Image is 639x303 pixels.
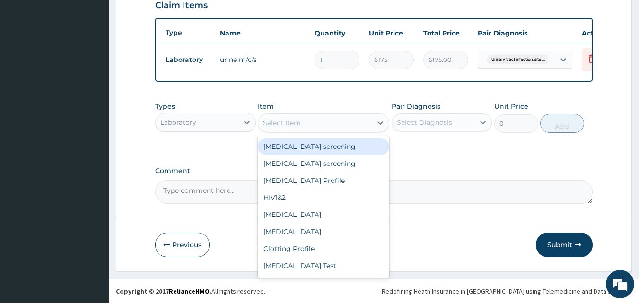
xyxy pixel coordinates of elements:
div: HIV1&2 [258,189,389,206]
div: Clotting Profile [258,240,389,257]
div: Chat with us now [49,53,159,65]
label: Unit Price [494,102,528,111]
div: Select Item [263,118,301,128]
div: Blood pregnancy Test [258,274,389,291]
strong: Copyright © 2017 . [116,287,211,295]
div: Minimize live chat window [155,5,178,27]
span: We're online! [55,91,131,187]
textarea: Type your message and hit 'Enter' [5,202,180,235]
button: Previous [155,233,210,257]
div: [MEDICAL_DATA] [258,206,389,223]
div: Select Diagnosis [397,118,452,127]
label: Item [258,102,274,111]
div: Redefining Heath Insurance in [GEOGRAPHIC_DATA] using Telemedicine and Data Science! [382,286,632,296]
div: [MEDICAL_DATA] screening [258,155,389,172]
a: RelianceHMO [169,287,210,295]
label: Pair Diagnosis [392,102,440,111]
div: [MEDICAL_DATA] screening [258,138,389,155]
label: Types [155,103,175,111]
button: Add [540,114,584,133]
th: Name [215,24,310,43]
div: [MEDICAL_DATA] Test [258,257,389,274]
td: Laboratory [161,51,215,69]
th: Quantity [310,24,364,43]
td: urine m/c/s [215,50,310,69]
h3: Claim Items [155,0,208,11]
label: Comment [155,167,593,175]
div: Laboratory [160,118,196,127]
footer: All rights reserved. [109,279,639,303]
th: Actions [577,24,624,43]
img: d_794563401_company_1708531726252_794563401 [18,47,38,71]
div: [MEDICAL_DATA] Profile [258,172,389,189]
th: Type [161,24,215,42]
th: Pair Diagnosis [473,24,577,43]
span: Urinary tract infection, site ... [487,55,550,64]
th: Total Price [419,24,473,43]
div: [MEDICAL_DATA] [258,223,389,240]
th: Unit Price [364,24,419,43]
button: Submit [536,233,593,257]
